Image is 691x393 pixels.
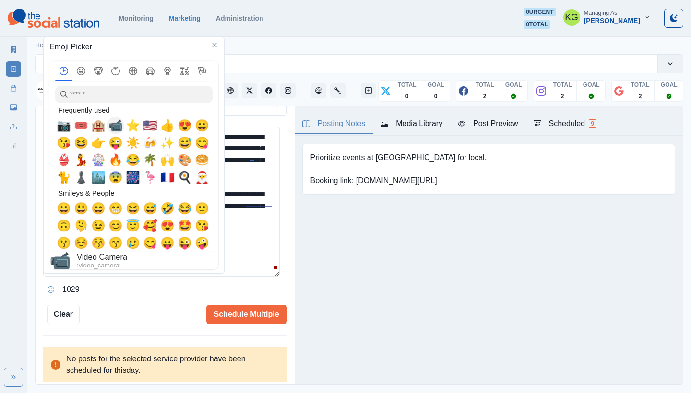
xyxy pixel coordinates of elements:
p: TOTAL [553,81,572,89]
a: Monitoring [119,14,153,22]
p: 2 [561,92,564,101]
p: GOAL [505,81,522,89]
span: 0 urgent [524,8,555,16]
a: New Post [6,61,21,77]
p: 0 [434,92,438,101]
a: Administration [216,14,263,22]
button: Toggle Mode [664,9,683,28]
img: 1506159289604456 [37,81,50,100]
p: 0 [405,92,409,101]
button: Administration [330,83,345,98]
button: Schedule Multiple [206,305,287,324]
p: GOAL [583,81,600,89]
a: Uploads [6,119,21,134]
p: TOTAL [398,81,417,89]
p: 1029 [62,284,80,295]
span: 0 total [524,20,550,29]
p: 2 [483,92,487,101]
button: Instagram [280,83,296,98]
button: Close [209,39,220,51]
div: Scheduled [534,118,596,129]
button: Expand [4,368,23,387]
a: Marketing Summary [6,42,21,58]
button: Create New Post [361,83,376,98]
div: No posts for the selected service provider have been scheduled for this day . [43,347,287,382]
a: Marketing [169,14,201,22]
button: Twitter [242,83,257,98]
a: Home [35,40,53,50]
button: Facebook [261,83,276,98]
nav: breadcrumb [35,40,91,50]
a: Review Summary [6,138,21,153]
button: Dashboard [311,83,326,98]
img: logoTextSVG.62801f218bc96a9b266caa72a09eb111.svg [8,9,99,28]
p: TOTAL [631,81,650,89]
p: Emoji Picker [49,41,92,53]
button: Managing As[PERSON_NAME] [556,8,658,27]
button: Opens Emoji Picker [43,282,59,297]
div: Post Preview [458,118,518,129]
button: Clear [47,305,80,324]
pre: Prioritize events at [GEOGRAPHIC_DATA] for local. Booking link: [DOMAIN_NAME][URL] [310,152,489,186]
div: Posting Notes [302,118,366,129]
div: Katrina Gallardo [565,6,578,29]
div: Managing As [584,10,617,16]
a: Media Library [6,100,21,115]
p: 2 [639,92,642,101]
div: [PERSON_NAME] [584,17,640,25]
p: GOAL [428,81,444,89]
span: 9 [589,119,596,128]
p: TOTAL [476,81,494,89]
p: GOAL [661,81,678,89]
button: Client Website [223,83,238,98]
a: Post Schedule [6,81,21,96]
div: Media Library [381,118,442,129]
